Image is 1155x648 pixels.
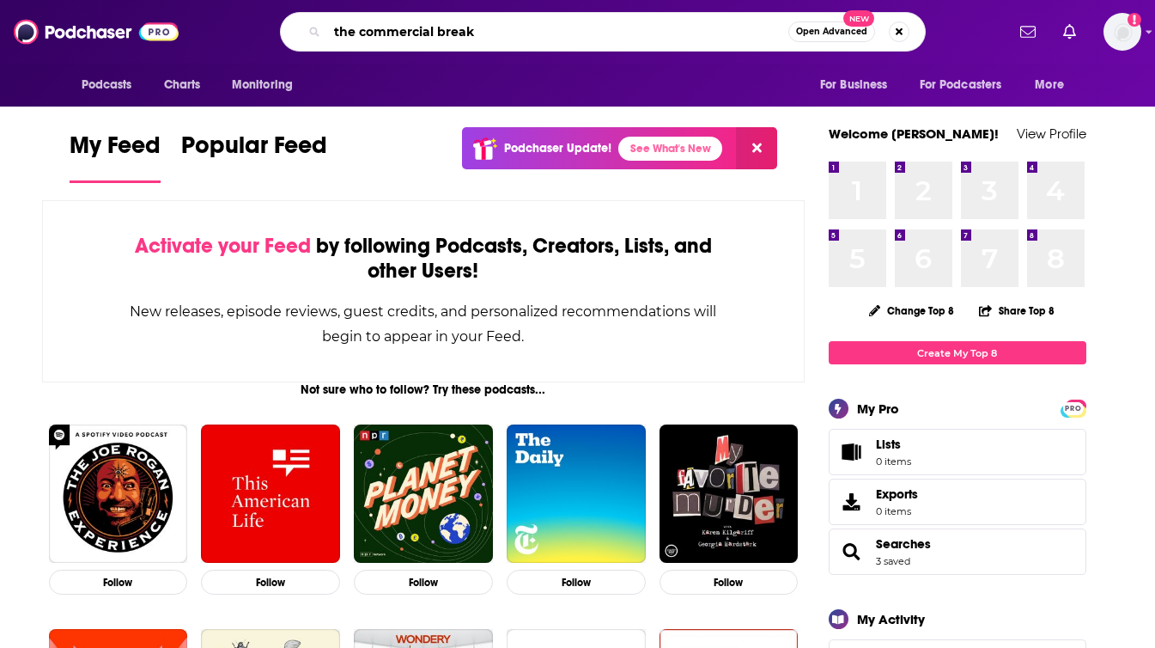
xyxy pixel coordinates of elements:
a: Create My Top 8 [829,341,1086,364]
a: Searches [876,536,931,552]
span: Exports [876,486,918,502]
a: See What's New [618,137,722,161]
a: Lists [829,429,1086,475]
img: The Daily [507,425,646,564]
img: Planet Money [354,425,493,564]
button: Follow [507,570,646,595]
button: Follow [201,570,340,595]
div: My Pro [857,400,899,417]
button: Show profile menu [1103,13,1141,51]
span: Open Advanced [796,28,867,36]
span: Exports [835,490,869,514]
span: For Podcasters [920,73,1002,97]
span: My Feed [70,131,161,170]
button: Follow [660,570,799,595]
div: New releases, episode reviews, guest credits, and personalized recommendations will begin to appe... [129,299,719,349]
a: Exports [829,479,1086,525]
div: My Activity [857,611,925,627]
span: Activate your Feed [135,233,311,259]
button: Share Top 8 [978,294,1055,327]
button: open menu [1023,69,1085,101]
span: Lists [876,437,901,452]
a: My Feed [70,131,161,183]
img: This American Life [201,425,340,564]
a: 3 saved [876,555,910,567]
a: View Profile [1017,125,1086,142]
span: Lists [835,440,869,464]
a: Charts [153,69,211,101]
button: open menu [808,69,909,101]
button: Open AdvancedNew [788,21,875,42]
input: Search podcasts, credits, & more... [327,18,788,46]
span: PRO [1063,402,1084,415]
button: Follow [354,570,493,595]
button: open menu [70,69,155,101]
span: For Business [820,73,888,97]
span: Popular Feed [181,131,327,170]
a: PRO [1063,401,1084,414]
button: Follow [49,570,188,595]
span: New [843,10,874,27]
a: Searches [835,540,869,564]
button: open menu [220,69,315,101]
span: 0 items [876,455,911,468]
div: by following Podcasts, Creators, Lists, and other Users! [129,234,719,284]
span: 0 items [876,505,918,517]
button: open menu [909,69,1027,101]
img: User Profile [1103,13,1141,51]
div: Not sure who to follow? Try these podcasts... [42,382,805,397]
a: Show notifications dropdown [1013,17,1043,46]
span: Searches [829,529,1086,575]
img: Podchaser - Follow, Share and Rate Podcasts [14,15,179,48]
p: Podchaser Update! [504,141,611,156]
span: Charts [164,73,201,97]
a: Show notifications dropdown [1056,17,1083,46]
div: Search podcasts, credits, & more... [280,12,926,52]
img: My Favorite Murder with Karen Kilgariff and Georgia Hardstark [660,425,799,564]
span: More [1035,73,1064,97]
svg: Add a profile image [1128,13,1141,27]
span: Monitoring [232,73,293,97]
img: The Joe Rogan Experience [49,425,188,564]
span: Lists [876,437,911,452]
span: Podcasts [82,73,132,97]
a: Popular Feed [181,131,327,183]
span: Logged in as jackiemayer [1103,13,1141,51]
button: Change Top 8 [859,300,965,321]
a: Welcome [PERSON_NAME]! [829,125,999,142]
